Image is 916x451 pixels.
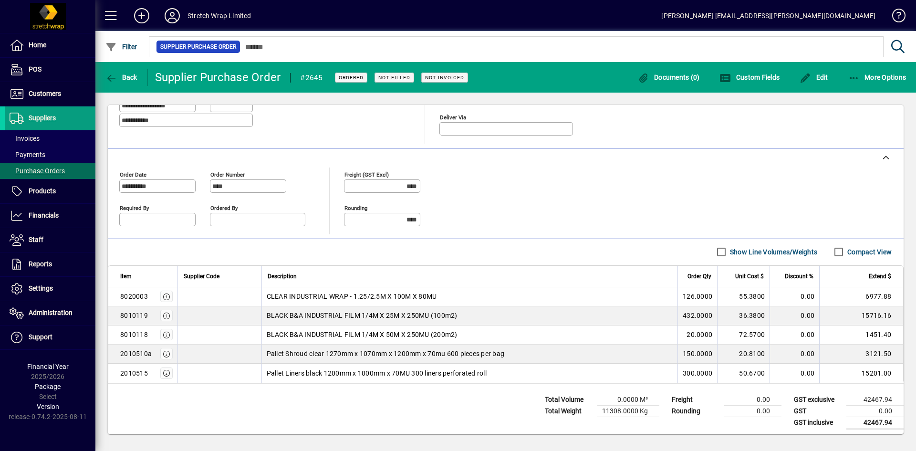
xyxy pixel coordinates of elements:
[800,73,828,81] span: Edit
[5,58,95,82] a: POS
[5,179,95,203] a: Products
[667,405,724,417] td: Rounding
[770,364,819,383] td: 0.00
[120,311,148,320] div: 8010119
[687,271,711,282] span: Order Qty
[29,187,56,195] span: Products
[638,73,700,81] span: Documents (0)
[597,394,659,405] td: 0.0000 M³
[540,394,597,405] td: Total Volume
[210,204,238,211] mat-label: Ordered by
[597,405,659,417] td: 11308.0000 Kg
[120,349,152,358] div: 2010510a
[29,41,46,49] span: Home
[789,394,846,405] td: GST exclusive
[846,69,909,86] button: More Options
[29,211,59,219] span: Financials
[103,69,140,86] button: Back
[797,69,831,86] button: Edit
[120,271,132,282] span: Item
[5,82,95,106] a: Customers
[5,252,95,276] a: Reports
[344,204,367,211] mat-label: Rounding
[425,74,464,81] span: Not Invoiced
[635,69,702,86] button: Documents (0)
[717,306,770,325] td: 36.3800
[724,405,781,417] td: 0.00
[540,405,597,417] td: Total Weight
[785,271,813,282] span: Discount %
[440,114,466,120] mat-label: Deliver via
[184,271,219,282] span: Supplier Code
[29,309,73,316] span: Administration
[268,271,297,282] span: Description
[187,8,251,23] div: Stretch Wrap Limited
[819,345,903,364] td: 3121.50
[677,287,717,306] td: 126.0000
[677,345,717,364] td: 150.0000
[846,405,904,417] td: 0.00
[29,114,56,122] span: Suppliers
[661,8,875,23] div: [PERSON_NAME] [EMAIL_ADDRESS][PERSON_NAME][DOMAIN_NAME]
[267,368,487,378] span: Pallet Liners black 1200mm x 1000mm x 70MU 300 liners perforated roll
[789,417,846,429] td: GST inclusive
[10,167,65,175] span: Purchase Orders
[5,325,95,349] a: Support
[717,345,770,364] td: 20.8100
[267,330,458,339] span: BLACK B&A INDUSTRIAL FILM 1/4M X 50M X 250MU (200m2)
[5,163,95,179] a: Purchase Orders
[29,65,42,73] span: POS
[846,417,904,429] td: 42467.94
[29,90,61,97] span: Customers
[717,69,782,86] button: Custom Fields
[719,73,780,81] span: Custom Fields
[29,333,52,341] span: Support
[5,33,95,57] a: Home
[677,325,717,345] td: 20.0000
[717,287,770,306] td: 55.3800
[120,171,146,178] mat-label: Order date
[728,247,817,257] label: Show Line Volumes/Weights
[120,330,148,339] div: 8010118
[160,42,236,52] span: Supplier Purchase Order
[155,70,281,85] div: Supplier Purchase Order
[819,325,903,345] td: 1451.40
[846,394,904,405] td: 42467.94
[37,403,59,410] span: Version
[5,204,95,228] a: Financials
[29,260,52,268] span: Reports
[5,228,95,252] a: Staff
[339,74,364,81] span: Ordered
[717,325,770,345] td: 72.5700
[120,204,149,211] mat-label: Required by
[126,7,157,24] button: Add
[770,345,819,364] td: 0.00
[5,277,95,301] a: Settings
[35,383,61,390] span: Package
[267,349,505,358] span: Pallet Shroud clear 1270mm x 1070mm x 1200mm x 70mu 600 pieces per bag
[735,271,764,282] span: Unit Cost $
[105,73,137,81] span: Back
[789,405,846,417] td: GST
[770,287,819,306] td: 0.00
[378,74,410,81] span: Not Filled
[29,236,43,243] span: Staff
[267,292,437,301] span: CLEAR INDUSTRIAL WRAP - 1.25/2.5M X 100M X 80MU
[29,284,53,292] span: Settings
[105,43,137,51] span: Filter
[95,69,148,86] app-page-header-button: Back
[210,171,245,178] mat-label: Order number
[10,151,45,158] span: Payments
[300,70,323,85] div: #2645
[120,292,148,301] div: 8020003
[724,394,781,405] td: 0.00
[869,271,891,282] span: Extend $
[845,247,892,257] label: Compact View
[27,363,69,370] span: Financial Year
[103,38,140,55] button: Filter
[885,2,904,33] a: Knowledge Base
[5,147,95,163] a: Payments
[819,287,903,306] td: 6977.88
[770,325,819,345] td: 0.00
[5,301,95,325] a: Administration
